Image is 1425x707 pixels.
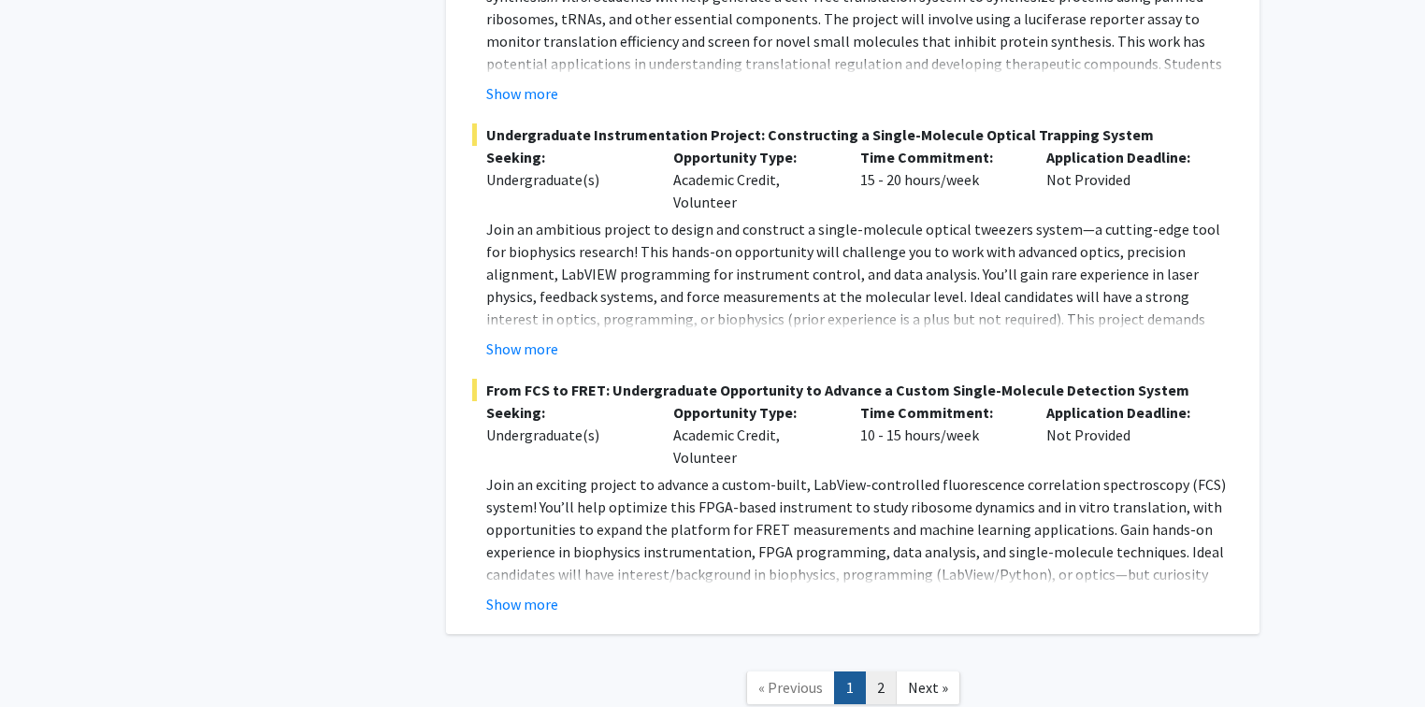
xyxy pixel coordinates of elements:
span: Join an exciting project to advance a custom-built, LabView-controlled fluorescence correlation s... [486,475,1226,628]
a: 2 [865,671,897,704]
p: Time Commitment: [860,146,1019,168]
button: Show more [486,82,558,105]
p: Application Deadline: [1046,401,1205,424]
div: Not Provided [1032,146,1219,213]
a: Previous Page [746,671,835,704]
div: Undergraduate(s) [486,424,645,446]
a: Next [896,671,960,704]
p: Opportunity Type: [673,146,832,168]
div: 15 - 20 hours/week [846,146,1033,213]
span: Join an ambitious project to design and construct a single-molecule optical tweezers system—a cut... [486,220,1224,373]
button: Show more [486,593,558,615]
button: Show more [486,338,558,360]
div: Undergraduate(s) [486,168,645,191]
div: 10 - 15 hours/week [846,401,1033,469]
div: Academic Credit, Volunteer [659,146,846,213]
p: Time Commitment: [860,401,1019,424]
span: Next » [908,678,948,697]
span: From FCS to FRET: Undergraduate Opportunity to Advance a Custom Single-Molecule Detection System [472,379,1233,401]
p: Seeking: [486,401,645,424]
iframe: Chat [14,623,79,693]
p: Opportunity Type: [673,401,832,424]
span: Undergraduate Instrumentation Project: Constructing a Single-Molecule Optical Trapping System [472,123,1233,146]
div: Academic Credit, Volunteer [659,401,846,469]
span: « Previous [758,678,823,697]
p: Seeking: [486,146,645,168]
a: 1 [834,671,866,704]
div: Not Provided [1032,401,1219,469]
p: Application Deadline: [1046,146,1205,168]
